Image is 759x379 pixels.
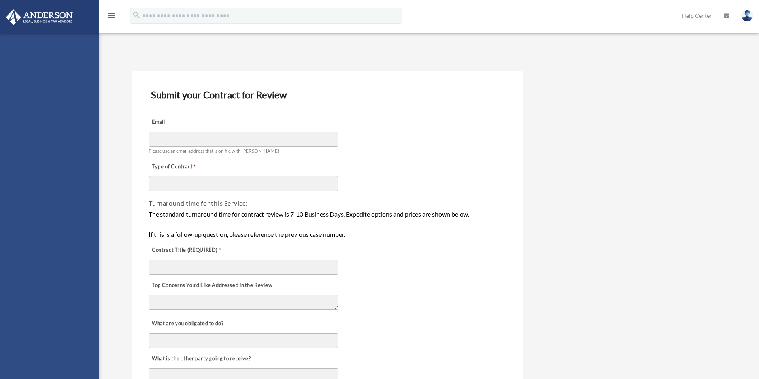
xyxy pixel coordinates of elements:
[149,280,274,291] label: Top Concerns You’d Like Addressed in the Review
[149,209,506,239] div: The standard turnaround time for contract review is 7-10 Business Days. Expedite options and pric...
[149,354,253,365] label: What is the other party going to receive?
[741,10,753,21] img: User Pic
[149,245,228,256] label: Contract Title (REQUIRED)
[149,117,228,128] label: Email
[149,319,228,330] label: What are you obligated to do?
[148,87,507,103] h3: Submit your Contract for Review
[149,199,247,207] span: Turnaround time for this Service:
[149,148,279,154] span: Please use an email address that is on file with [PERSON_NAME]
[4,9,75,25] img: Anderson Advisors Platinum Portal
[107,11,116,21] i: menu
[107,14,116,21] a: menu
[149,161,228,172] label: Type of Contract
[132,11,141,19] i: search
